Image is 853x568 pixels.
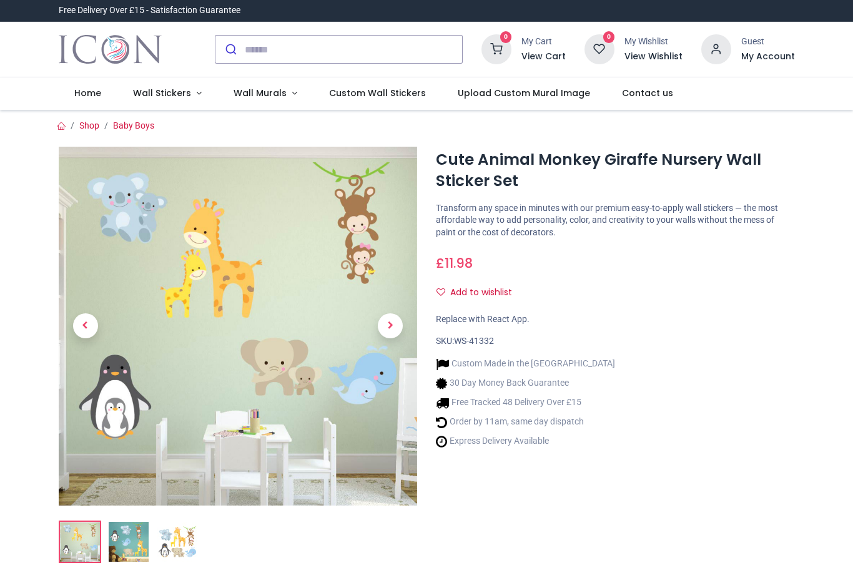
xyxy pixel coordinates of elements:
span: Custom Wall Stickers [329,87,426,99]
sup: 0 [500,31,512,43]
span: Previous [73,313,98,338]
a: My Account [741,51,795,63]
h1: Cute Animal Monkey Giraffe Nursery Wall Sticker Set [436,149,795,192]
div: My Cart [521,36,566,48]
span: Wall Stickers [133,87,191,99]
span: 11.98 [445,254,473,272]
a: View Wishlist [624,51,683,63]
a: Logo of Icon Wall Stickers [59,32,162,67]
span: £ [436,254,473,272]
a: Wall Stickers [117,77,218,110]
span: Contact us [622,87,673,99]
li: Express Delivery Available [436,435,615,448]
div: My Wishlist [624,36,683,48]
img: Icon Wall Stickers [59,32,162,67]
a: View Cart [521,51,566,63]
img: WS-41332-02 [109,522,149,562]
img: Cute Animal Monkey Giraffe Nursery Wall Sticker Set [60,522,100,562]
a: Wall Murals [217,77,313,110]
div: Guest [741,36,795,48]
span: WS-41332 [454,336,494,346]
a: Shop [79,120,99,130]
p: Transform any space in minutes with our premium easy-to-apply wall stickers — the most affordable... [436,202,795,239]
a: Baby Boys [113,120,154,130]
img: Cute Animal Monkey Giraffe Nursery Wall Sticker Set [59,147,418,506]
button: Submit [215,36,245,63]
a: 0 [584,44,614,54]
a: Previous [59,200,112,451]
div: Replace with React App. [436,313,795,326]
li: Order by 11am, same day dispatch [436,416,615,429]
button: Add to wishlistAdd to wishlist [436,282,523,303]
span: Next [378,313,403,338]
li: 30 Day Money Back Guarantee [436,377,615,390]
i: Add to wishlist [436,288,445,296]
iframe: Customer reviews powered by Trustpilot [533,4,795,17]
span: Upload Custom Mural Image [458,87,590,99]
a: Next [363,200,417,451]
a: 0 [481,44,511,54]
span: Home [74,87,101,99]
div: Free Delivery Over £15 - Satisfaction Guarantee [59,4,240,17]
span: Wall Murals [234,87,287,99]
img: WS-41332-03 [157,522,197,562]
li: Custom Made in the [GEOGRAPHIC_DATA] [436,358,615,371]
li: Free Tracked 48 Delivery Over £15 [436,396,615,409]
div: SKU: [436,335,795,348]
sup: 0 [603,31,615,43]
